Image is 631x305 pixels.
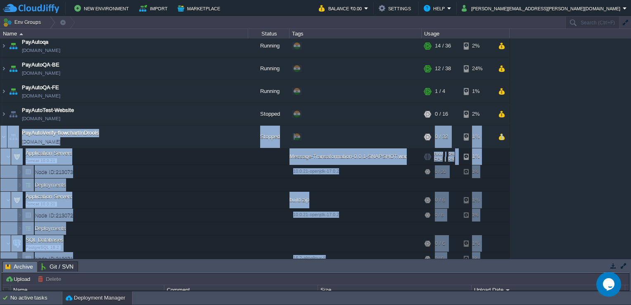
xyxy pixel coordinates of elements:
[26,245,59,250] span: PostgreSQL 16.2
[26,202,55,207] span: Tomcat 10.0.21
[293,255,326,260] span: 16.2-almalinux-9
[6,235,11,252] img: AMDAwAAAACH5BAEAAAAALAAAAAABAAEAAAICRAEAOw==
[293,169,339,174] span: 10.0.21-openjdk-17.0.2
[165,285,318,295] div: Comment
[25,150,74,157] span: Application Servers
[464,126,491,148] div: 1%
[22,114,60,123] a: [DOMAIN_NAME]
[22,38,48,46] a: PayAutoqa
[17,179,22,191] img: AMDAwAAAACH5BAEAAAAALAAAAAABAAEAAAICRAEAOw==
[1,29,248,38] div: Name
[22,69,60,77] a: [DOMAIN_NAME]
[34,181,67,188] a: Deployments
[435,80,445,102] div: 1 / 4
[462,3,623,13] button: [PERSON_NAME][EMAIL_ADDRESS][PERSON_NAME][DOMAIN_NAME]
[35,255,56,262] span: Node ID:
[0,103,7,125] img: AMDAwAAAACH5BAEAAAAALAAAAAABAAEAAAICRAEAOw==
[22,92,60,100] a: [DOMAIN_NAME]
[34,225,67,232] a: Deployments
[17,209,22,222] img: AMDAwAAAACH5BAEAAAAALAAAAAABAAEAAAICRAEAOw==
[22,61,59,69] a: PayAutoQA-BE
[139,3,170,13] button: Import
[34,212,74,219] a: Node ID:213072
[22,137,60,145] a: [DOMAIN_NAME]
[7,35,19,57] img: AMDAwAAAACH5BAEAAAAALAAAAAABAAEAAAICRAEAOw==
[26,158,55,163] span: Tomcat 10.0.21
[464,209,491,222] div: 1%
[22,129,99,137] a: PayAutoVerify-flowchartInDrools
[11,235,23,252] img: AMDAwAAAACH5BAEAAAAALAAAAAABAAEAAAICRAEAOw==
[22,252,34,265] img: AMDAwAAAACH5BAEAAAAALAAAAAABAAEAAAICRAEAOw==
[41,262,74,272] span: Git / SVN
[22,222,34,235] img: AMDAwAAAACH5BAEAAAAALAAAAAABAAEAAAICRAEAOw==
[34,212,74,219] span: 213072
[6,192,11,208] img: AMDAwAAAACH5BAEAAAAALAAAAAABAAEAAAICRAEAOw==
[446,157,454,162] span: 0%
[7,103,19,125] img: AMDAwAAAACH5BAEAAAAALAAAAAABAAEAAAICRAEAOw==
[318,285,471,295] div: Size
[5,262,33,272] span: Archive
[434,157,443,162] span: CPU
[472,285,625,295] div: Upload Date
[11,192,23,208] img: AMDAwAAAACH5BAEAAAAALAAAAAABAAEAAAICRAEAOw==
[248,35,289,57] div: Running
[464,252,491,265] div: 1%
[25,193,74,200] a: Application ServersTomcat 10.0.21
[34,255,74,262] span: 213071
[25,236,65,243] span: SQL Databases
[22,83,59,92] a: PayAutoQA-FE
[435,192,445,208] div: 0 / 6
[289,148,422,165] div: Message-Transaformation-0.0.1-SNAPSHOT.war
[11,148,23,165] img: AMDAwAAAACH5BAEAAAAALAAAAAABAAEAAAICRAEAOw==
[464,103,491,125] div: 2%
[3,17,44,28] button: Env Groups
[435,126,448,148] div: 0 / 32
[25,150,74,156] a: Application ServersTomcat 10.0.21
[0,80,7,102] img: AMDAwAAAACH5BAEAAAAALAAAAAABAAEAAAICRAEAOw==
[248,103,289,125] div: Stopped
[290,29,421,38] div: Tags
[464,148,491,165] div: 1%
[25,237,65,243] a: SQL DatabasesPostgreSQL 16.2
[74,3,131,13] button: New Environment
[11,285,164,295] div: Name
[22,179,34,191] img: AMDAwAAAACH5BAEAAAAALAAAAAABAAEAAAICRAEAOw==
[35,212,56,218] span: Node ID:
[379,3,413,13] button: Settings
[248,126,289,148] div: Stopped
[22,165,34,178] img: AMDAwAAAACH5BAEAAAAALAAAAAABAAEAAAICRAEAOw==
[435,209,444,222] div: 0 / 6
[248,57,289,80] div: Running
[319,3,364,13] button: Balance ₹0.00
[464,192,491,208] div: 1%
[22,106,74,114] a: PayAutoTest-Website
[22,46,60,55] a: [DOMAIN_NAME]
[248,80,289,102] div: Running
[596,272,623,297] iframe: chat widget
[17,165,22,178] img: AMDAwAAAACH5BAEAAAAALAAAAAABAAEAAAICRAEAOw==
[7,80,19,102] img: AMDAwAAAACH5BAEAAAAALAAAAAABAAEAAAICRAEAOw==
[22,209,34,222] img: AMDAwAAAACH5BAEAAAAALAAAAAABAAEAAAICRAEAOw==
[435,165,446,178] div: 0 / 20
[446,152,455,157] span: 0%
[17,222,22,235] img: AMDAwAAAACH5BAEAAAAALAAAAAABAAEAAAICRAEAOw==
[0,35,7,57] img: AMDAwAAAACH5BAEAAAAALAAAAAABAAEAAAICRAEAOw==
[422,29,509,38] div: Usage
[435,35,451,57] div: 14 / 36
[435,252,444,265] div: 0 / 6
[19,33,23,35] img: AMDAwAAAACH5BAEAAAAALAAAAAABAAEAAAICRAEAOw==
[249,29,289,38] div: Status
[435,57,451,80] div: 12 / 38
[178,3,223,13] button: Marketplace
[0,57,7,80] img: AMDAwAAAACH5BAEAAAAALAAAAAABAAEAAAICRAEAOw==
[5,275,33,283] button: Upload
[464,235,491,252] div: 1%
[66,294,125,302] button: Deployment Manager
[434,152,443,157] span: RAM
[464,35,491,57] div: 2%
